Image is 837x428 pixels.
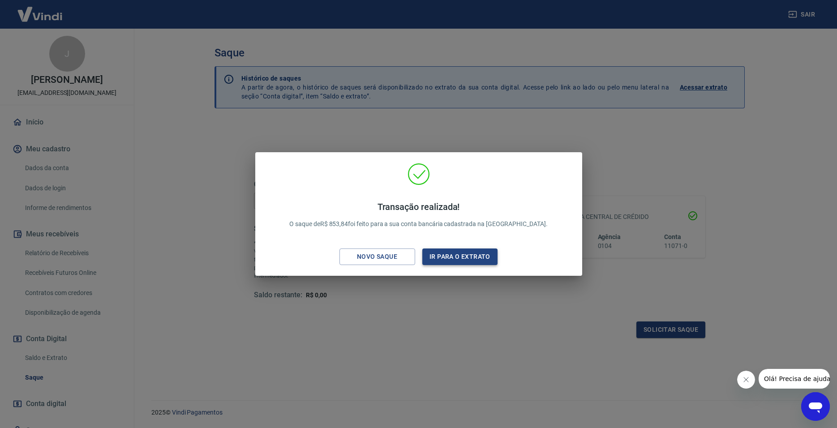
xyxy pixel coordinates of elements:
[801,392,830,421] iframe: Botão para abrir a janela de mensagens
[759,369,830,389] iframe: Mensagem da empresa
[422,248,498,265] button: Ir para o extrato
[289,201,548,212] h4: Transação realizada!
[737,371,755,389] iframe: Fechar mensagem
[289,201,548,229] p: O saque de R$ 853,84 foi feito para a sua conta bancária cadastrada na [GEOGRAPHIC_DATA].
[346,251,408,262] div: Novo saque
[339,248,415,265] button: Novo saque
[5,6,75,13] span: Olá! Precisa de ajuda?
